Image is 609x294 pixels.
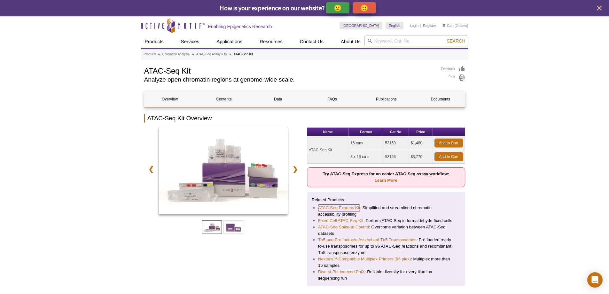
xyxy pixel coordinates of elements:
[208,24,272,29] h2: Enabling Epigenetics Research
[192,52,194,56] li: »
[220,4,325,12] span: How is your experience on our website?
[296,36,327,48] a: Contact Us
[442,22,468,29] li: (0 items)
[383,128,409,136] th: Cat No.
[340,22,383,29] a: [GEOGRAPHIC_DATA]
[383,150,409,164] td: 53156
[349,136,383,150] td: 16 rxns
[144,114,465,123] h2: ATAC-Seq Kit Overview
[213,36,246,48] a: Applications
[415,91,466,107] a: Documents
[434,152,463,161] a: Add to Cart
[318,205,360,211] a: ATAC-Seq Express Kit
[409,136,433,150] td: $1,480
[434,139,463,147] a: Add to Cart
[307,128,349,136] th: Name
[318,269,454,282] li: : Reliable diversity for every Illumina sequencing run
[144,91,195,107] a: Overview
[375,178,397,183] a: Learn More
[318,237,417,243] a: Tn5 and Pre-indexed Assembled Tn5 Transposomes
[445,38,467,44] button: Search
[318,269,365,275] a: Diversi-Phi Indexed PhiX
[307,91,357,107] a: FAQs
[318,224,369,230] a: ATAC-Seq Spike-In Control
[144,66,435,75] h1: ATAC-Seq Kit
[318,218,454,224] li: : Perform ATAC-Seq in formaldehyde-fixed cells
[349,150,383,164] td: 3 x 16 rxns
[318,218,363,224] a: Fixed Cell ATAC-Seq Kit
[386,22,403,29] a: English
[442,24,445,27] img: Your Cart
[144,77,435,83] h2: Analyze open chromatin regions at genome-wide scale.
[144,52,156,57] a: Products
[420,22,421,29] li: |
[312,197,460,203] p: Related Products:
[144,162,158,177] a: ❮
[364,36,468,46] input: Keyword, Cat. No.
[253,91,303,107] a: Data
[349,128,383,136] th: Format
[288,162,302,177] a: ❯
[587,272,603,288] div: Open Intercom Messenger
[318,256,454,269] li: : Multiplex more than 16 samples
[409,150,433,164] td: $3,770
[334,4,342,12] p: 🙂
[361,91,412,107] a: Publications
[410,23,418,28] a: Login
[409,128,433,136] th: Price
[159,127,288,216] a: ATAC-Seq Kit
[318,224,454,237] li: : Overcome variation between ATAC-Seq datasets
[442,23,454,28] a: Cart
[318,256,411,262] a: Nextera™-Compatible Multiplex Primers (96 plex)
[383,136,409,150] td: 53150
[318,205,454,218] li: : Simplified and streamlined chromatin accessibility profiling
[337,36,364,48] a: About Us
[233,52,253,56] li: ATAC-Seq Kit
[307,136,349,164] td: ATAC-Seq Kit
[177,36,203,48] a: Services
[447,38,465,44] span: Search
[256,36,286,48] a: Resources
[141,36,168,48] a: Products
[162,52,190,57] a: Chromatin Analysis
[159,127,288,214] img: ATAC-Seq Kit
[199,91,249,107] a: Contents
[318,237,454,256] li: : Pre-loaded ready-to-use transposomes for up to 96 ATAC-Seq reactions and recombinant Tn5 transp...
[441,74,465,81] a: Print
[323,171,449,183] strong: Try ATAC-Seq Express for an easier ATAC-Seq assay workflow:
[423,23,436,28] a: Register
[441,66,465,73] a: Feedback
[196,52,227,57] a: ATAC-Seq Assay Kits
[158,52,160,56] li: »
[595,4,603,12] button: close
[229,52,231,56] li: »
[360,4,368,12] p: 🙁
